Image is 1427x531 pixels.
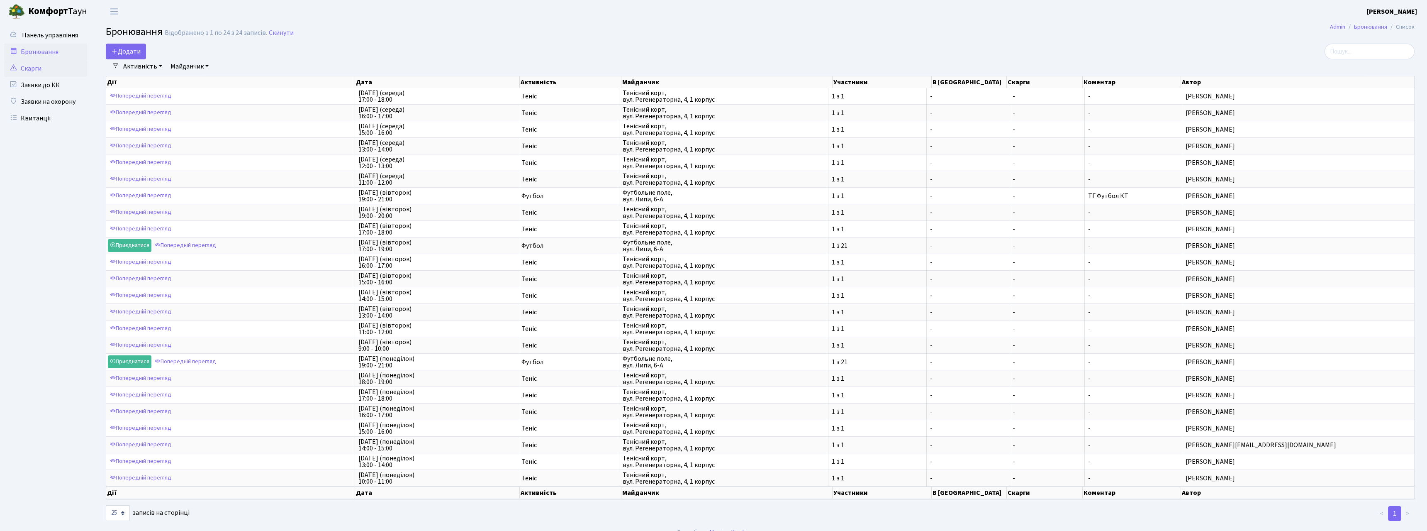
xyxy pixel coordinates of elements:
[1013,143,1081,149] span: -
[358,289,514,302] span: [DATE] (вівторок) 14:00 - 15:00
[932,76,1007,88] th: В [GEOGRAPHIC_DATA]
[1013,425,1081,432] span: -
[1186,325,1411,332] span: [PERSON_NAME]
[106,505,190,521] label: записів на сторінці
[108,223,173,235] a: Попередній перегляд
[106,505,130,521] select: записів на сторінці
[623,223,825,236] span: Тенісний корт, вул. Регенераторна, 4, 1 корпус
[358,339,514,352] span: [DATE] (вівторок) 9:00 - 10:00
[1186,292,1411,299] span: [PERSON_NAME]
[623,173,825,186] span: Тенісний корт, вул. Регенераторна, 4, 1 корпус
[1088,474,1091,483] span: -
[930,392,1006,399] span: -
[269,29,294,37] a: Скинути
[623,289,825,302] span: Тенісний корт, вул. Регенераторна, 4, 1 корпус
[358,173,514,186] span: [DATE] (середа) 11:00 - 12:00
[106,44,146,59] button: Додати
[521,159,615,166] span: Теніс
[930,359,1006,365] span: -
[1186,375,1411,382] span: [PERSON_NAME]
[1013,242,1081,249] span: -
[358,239,514,252] span: [DATE] (вівторок) 17:00 - 19:00
[930,159,1006,166] span: -
[832,458,923,465] span: 1 з 1
[1088,191,1128,201] span: ТГ Футбол КТ
[623,123,825,136] span: Тенісний корт, вул. Регенераторна, 4, 1 корпус
[1367,7,1417,17] a: [PERSON_NAME]
[832,292,923,299] span: 1 з 1
[521,193,615,199] span: Футбол
[930,425,1006,432] span: -
[1388,506,1401,521] a: 1
[108,206,173,219] a: Попередній перегляд
[1088,258,1091,267] span: -
[930,209,1006,216] span: -
[358,156,514,169] span: [DATE] (середа) 12:00 - 13:00
[1088,308,1091,317] span: -
[832,375,923,382] span: 1 з 1
[1013,193,1081,199] span: -
[1013,325,1081,332] span: -
[108,372,173,385] a: Попередній перегляд
[358,372,514,385] span: [DATE] (понеділок) 18:00 - 19:00
[833,487,932,499] th: Участники
[1186,143,1411,149] span: [PERSON_NAME]
[1186,193,1411,199] span: [PERSON_NAME]
[623,306,825,319] span: Тенісний корт, вул. Регенераторна, 4, 1 корпус
[358,123,514,136] span: [DATE] (середа) 15:00 - 16:00
[623,322,825,335] span: Тенісний корт, вул. Регенераторна, 4, 1 корпус
[1186,442,1411,448] span: [PERSON_NAME][EMAIL_ADDRESS][DOMAIN_NAME]
[108,90,173,103] a: Попередній перегляд
[623,372,825,385] span: Тенісний корт, вул. Регенераторна, 4, 1 корпус
[1088,125,1091,134] span: -
[521,209,615,216] span: Теніс
[108,422,173,435] a: Попередній перегляд
[521,375,615,382] span: Теніс
[108,289,173,302] a: Попередній перегляд
[108,306,173,318] a: Попередній перегляд
[521,176,615,183] span: Теніс
[930,276,1006,282] span: -
[930,442,1006,448] span: -
[4,110,87,127] a: Квитанції
[623,156,825,169] span: Тенісний корт, вул. Регенераторна, 4, 1 корпус
[1088,357,1091,367] span: -
[623,239,825,252] span: Футбольне поле, вул. Липи, 6-А
[832,309,923,316] span: 1 з 1
[833,76,932,88] th: Участники
[1186,110,1411,116] span: [PERSON_NAME]
[832,342,923,349] span: 1 з 1
[623,355,825,369] span: Футбольне поле, вул. Липи, 6-А
[1186,259,1411,266] span: [PERSON_NAME]
[1186,425,1411,432] span: [PERSON_NAME]
[623,206,825,219] span: Тенісний корт, вул. Регенераторна, 4, 1 корпус
[358,355,514,369] span: [DATE] (понеділок) 19:00 - 21:00
[1013,93,1081,100] span: -
[832,425,923,432] span: 1 з 1
[108,455,173,468] a: Попередній перегляд
[623,189,825,203] span: Футбольне поле, вул. Липи, 6-А
[1088,407,1091,416] span: -
[106,487,355,499] th: Дії
[832,193,923,199] span: 1 з 1
[521,276,615,282] span: Теніс
[1354,22,1387,31] a: Бронювання
[28,5,68,18] b: Комфорт
[108,322,173,335] a: Попередній перегляд
[832,392,923,399] span: 1 з 1
[1186,309,1411,316] span: [PERSON_NAME]
[832,159,923,166] span: 1 з 1
[358,256,514,269] span: [DATE] (вівторок) 16:00 - 17:00
[1088,108,1091,117] span: -
[1325,44,1415,59] input: Пошук...
[1088,291,1091,300] span: -
[521,475,615,482] span: Теніс
[832,442,923,448] span: 1 з 1
[623,438,825,452] span: Тенісний корт, вул. Регенераторна, 4, 1 корпус
[104,5,124,18] button: Переключити навігацію
[1088,241,1091,250] span: -
[1317,18,1427,36] nav: breadcrumb
[520,487,621,499] th: Активність
[1181,76,1415,88] th: Автор
[521,425,615,432] span: Теніс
